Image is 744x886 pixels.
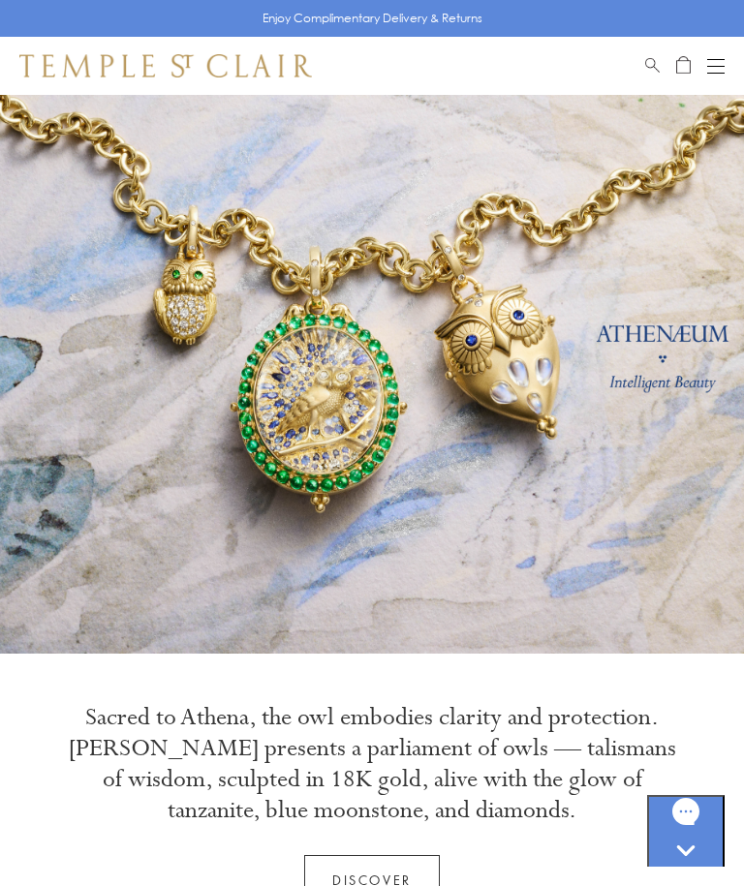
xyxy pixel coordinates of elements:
[58,702,686,826] p: Sacred to Athena, the owl embodies clarity and protection. [PERSON_NAME] presents a parliament of...
[263,9,482,28] p: Enjoy Complimentary Delivery & Returns
[19,54,312,77] img: Temple St. Clair
[645,54,660,77] a: Search
[707,54,725,77] button: Open navigation
[647,795,725,867] iframe: Gorgias live chat messenger
[676,54,691,77] a: Open Shopping Bag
